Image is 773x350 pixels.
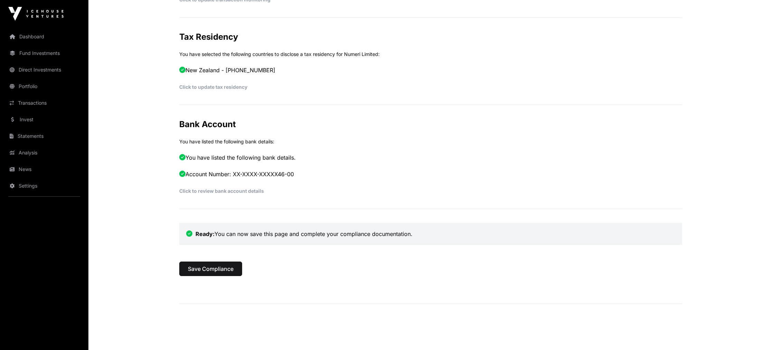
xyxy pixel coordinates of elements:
[179,66,682,74] p: New Zealand - [PHONE_NUMBER]
[179,170,682,178] p: Account Number: XX-XXXX-XXXXX46-00
[188,265,233,273] span: Save Compliance
[179,51,682,58] p: You have selected the following countries to disclose a tax residency for Numeri Limited:
[179,188,264,194] a: Click to review bank account details
[738,317,773,350] iframe: Chat Widget
[186,230,675,238] p: You can now save this page and complete your compliance documentation.
[6,95,83,111] a: Transactions
[6,162,83,177] a: News
[6,29,83,44] a: Dashboard
[195,230,214,237] strong: Ready:
[6,79,83,94] a: Portfolio
[179,31,682,42] h2: Tax Residency
[179,138,682,145] p: You have listed the following bank details:
[179,153,682,162] p: You have listed the following bank details.
[6,178,83,193] a: Settings
[6,145,83,160] a: Analysis
[6,112,83,127] a: Invest
[179,262,242,276] button: Save Compliance
[6,129,83,144] a: Statements
[179,119,682,130] h2: Bank Account
[8,7,64,21] img: Icehouse Ventures Logo
[179,84,247,90] a: Click to update tax residency
[6,62,83,77] a: Direct Investments
[6,46,83,61] a: Fund Investments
